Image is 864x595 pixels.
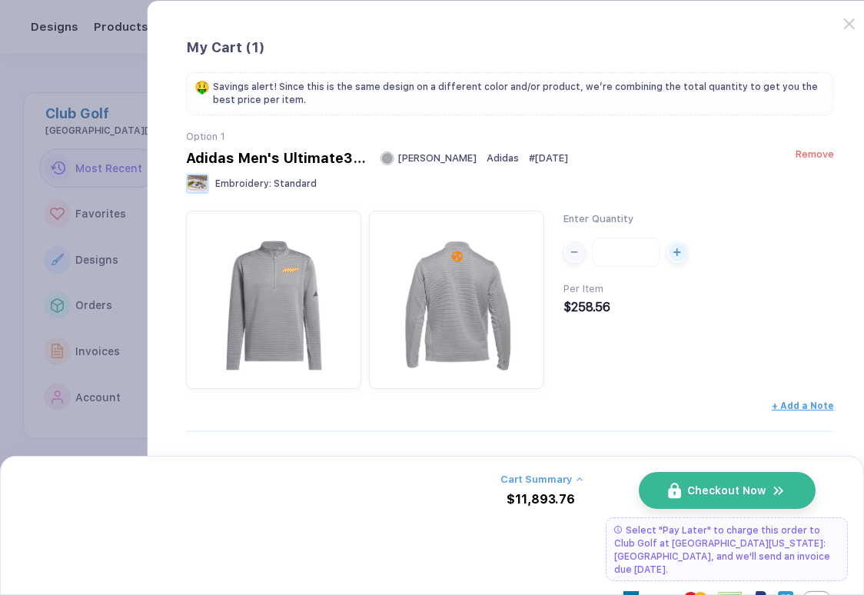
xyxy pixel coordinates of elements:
img: Embroidery [186,174,209,194]
button: + Add a Note [772,401,834,411]
img: icon [772,484,786,498]
div: Adidas Men's Ultimate365 DWR Textured Quarter-Zip [186,150,371,166]
img: pay later [614,526,622,534]
span: Per Item [563,283,603,294]
div: Select "Pay Later" to charge this order to Club Golf at [GEOGRAPHIC_DATA][US_STATE]: [GEOGRAPHIC_... [606,517,848,581]
button: Cart Summary [500,474,583,485]
span: Savings alert! Since this is the same design on a different color and/or product, we’re combining... [213,81,826,107]
span: Enter Quantity [563,213,633,224]
div: Option 1 [186,131,834,142]
span: # [DATE] [529,152,568,164]
button: Remove [796,148,834,160]
span: Checkout Now [687,484,766,497]
img: icon [668,483,681,499]
img: 78a47abe-9344-48b1-84a6-40aced7256dc_nt_back_1758573511419.jpg [377,218,537,378]
span: Embroidery : [215,178,271,189]
button: iconCheckout Nowicon [639,472,816,509]
span: $258.56 [563,300,610,314]
span: [PERSON_NAME] [398,152,477,164]
span: 🤑 [194,81,210,94]
span: Standard [274,178,317,189]
span: Adidas [487,152,519,164]
img: 78a47abe-9344-48b1-84a6-40aced7256dc_nt_front_1758573511416.jpg [194,218,354,378]
div: $11,893.76 [507,493,575,507]
div: My Cart ( 1 ) [186,39,834,57]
